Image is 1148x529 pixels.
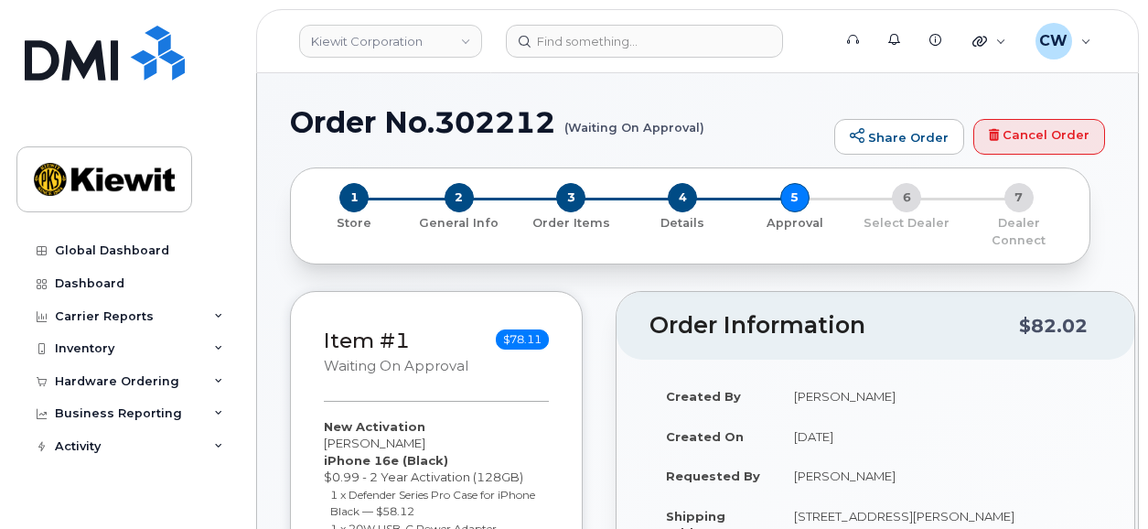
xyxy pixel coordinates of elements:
small: 1 x Defender Series Pro Case for iPhone Black — $58.12 [330,488,535,519]
span: $78.11 [496,329,549,350]
strong: iPhone 16e (Black) [324,453,448,468]
a: Item #1 [324,328,410,353]
span: 1 [339,183,369,212]
p: General Info [410,215,507,232]
a: 1 Store [306,212,402,232]
span: 2 [445,183,474,212]
div: $82.02 [1019,308,1088,343]
strong: Created By [666,389,741,404]
td: [PERSON_NAME] [778,456,1101,496]
small: (Waiting On Approval) [564,106,704,135]
a: 3 Order Items [515,212,627,232]
td: [PERSON_NAME] [778,376,1101,416]
a: 2 General Info [402,212,514,232]
h2: Order Information [649,313,1019,339]
span: 4 [668,183,697,212]
a: 4 Details [627,212,738,232]
small: Waiting On Approval [324,358,468,374]
td: [DATE] [778,416,1101,457]
p: Store [313,215,395,232]
span: 3 [556,183,585,212]
h1: Order No.302212 [290,106,825,138]
a: Cancel Order [973,119,1105,156]
strong: Requested By [666,469,760,483]
a: Share Order [834,119,964,156]
p: Details [634,215,731,232]
strong: Created On [666,429,744,444]
strong: New Activation [324,419,425,434]
p: Order Items [522,215,619,232]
